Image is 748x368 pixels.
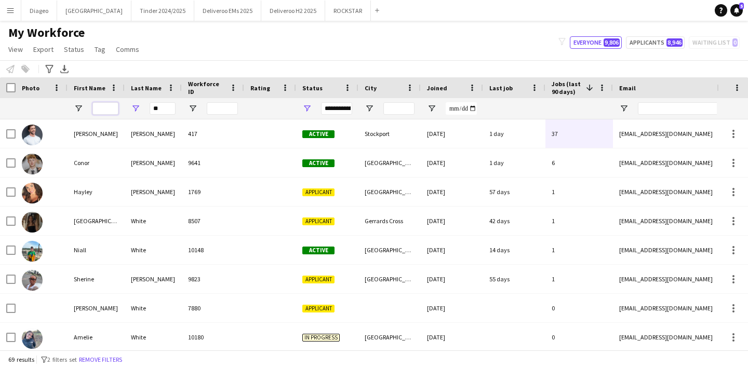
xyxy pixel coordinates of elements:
span: Comms [116,45,139,54]
div: [DATE] [421,207,483,235]
input: Workforce ID Filter Input [207,102,238,115]
div: 37 [545,119,613,148]
div: 9641 [182,148,244,177]
button: Open Filter Menu [619,104,629,113]
div: 1 [545,236,613,264]
img: Sherine Whittle [22,270,43,291]
button: Open Filter Menu [302,104,312,113]
div: [DATE] [421,119,483,148]
span: 9,806 [604,38,620,47]
div: Stockport [358,119,421,148]
div: 1 [545,178,613,206]
button: Deliveroo EMs 2025 [194,1,261,21]
span: 8,946 [666,38,683,47]
div: 7880 [182,294,244,322]
div: [DATE] [421,178,483,206]
span: City [365,84,377,92]
div: [GEOGRAPHIC_DATA] [68,207,125,235]
div: Conor [68,148,125,177]
div: [DATE] [421,265,483,293]
div: [DATE] [421,236,483,264]
span: Email [619,84,636,92]
span: Applicant [302,305,335,312]
span: Photo [22,84,39,92]
div: [DATE] [421,294,483,322]
button: Open Filter Menu [365,104,374,113]
button: ROCKSTAR [325,1,371,21]
div: Gerrards Cross [358,207,421,235]
span: Jobs (last 90 days) [552,80,582,96]
div: 417 [182,119,244,148]
span: 5 [739,3,744,9]
button: Open Filter Menu [74,104,83,113]
span: Last job [489,84,513,92]
a: View [4,43,27,56]
a: Export [29,43,58,56]
input: Joined Filter Input [446,102,477,115]
div: [GEOGRAPHIC_DATA] [358,265,421,293]
a: 5 [730,4,743,17]
div: Sherine [68,265,125,293]
div: [PERSON_NAME] [125,148,182,177]
div: 10180 [182,323,244,351]
span: Workforce ID [188,80,225,96]
div: 55 days [483,265,545,293]
button: Applicants8,946 [626,36,685,49]
div: [GEOGRAPHIC_DATA] [358,148,421,177]
img: Conor Whittaker [22,154,43,174]
div: White [125,323,182,351]
span: Export [33,45,54,54]
div: [GEOGRAPHIC_DATA] [358,236,421,264]
span: Applicant [302,276,335,283]
div: 6 [545,148,613,177]
div: 1 [545,207,613,235]
div: 0 [545,323,613,351]
span: Rating [250,84,270,92]
app-action-btn: Advanced filters [43,63,56,75]
input: City Filter Input [383,102,415,115]
span: Active [302,159,335,167]
div: [DATE] [421,148,483,177]
span: Tag [95,45,105,54]
span: 2 filters set [47,356,77,363]
div: White [125,294,182,322]
button: Open Filter Menu [427,104,436,113]
div: 57 days [483,178,545,206]
img: Hayley Whittaker [22,183,43,203]
div: Niall [68,236,125,264]
app-action-btn: Export XLSX [58,63,71,75]
div: 8507 [182,207,244,235]
div: 1769 [182,178,244,206]
span: First Name [74,84,105,92]
div: White [125,236,182,264]
span: Joined [427,84,447,92]
span: In progress [302,334,340,342]
span: Applicant [302,188,335,196]
div: [PERSON_NAME] [125,265,182,293]
span: Active [302,130,335,138]
div: [GEOGRAPHIC_DATA] [358,323,421,351]
div: [PERSON_NAME] [68,119,125,148]
div: [PERSON_NAME] [125,119,182,148]
div: White [125,207,182,235]
span: My Workforce [8,25,85,40]
a: Status [60,43,88,56]
span: Status [64,45,84,54]
div: Amelie [68,323,125,351]
img: James Whitehurst [22,125,43,145]
a: Comms [112,43,143,56]
div: Hayley [68,178,125,206]
div: 0 [545,294,613,322]
a: Tag [90,43,110,56]
span: Active [302,247,335,254]
img: India White [22,212,43,233]
div: [PERSON_NAME] [68,294,125,322]
button: Deliveroo H2 2025 [261,1,325,21]
div: 1 day [483,119,545,148]
button: Open Filter Menu [188,104,197,113]
button: Everyone9,806 [570,36,622,49]
button: [GEOGRAPHIC_DATA] [57,1,131,21]
div: 42 days [483,207,545,235]
div: 1 [545,265,613,293]
div: 9823 [182,265,244,293]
